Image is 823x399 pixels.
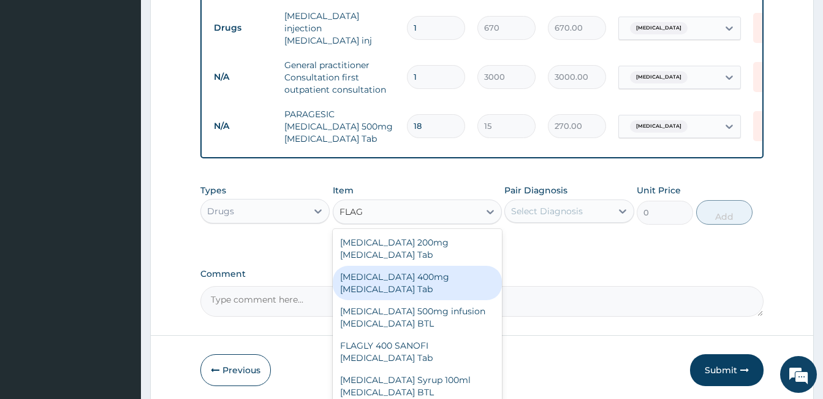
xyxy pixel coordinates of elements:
label: Comment [200,269,764,279]
label: Types [200,185,226,196]
button: Submit [690,354,764,386]
img: d_794563401_company_1708531726252_794563401 [23,61,50,92]
div: FLAGLY 400 SANOFI [MEDICAL_DATA] Tab [333,335,502,369]
div: Chat with us now [64,69,206,85]
span: [MEDICAL_DATA] [630,22,688,34]
span: [MEDICAL_DATA] [630,71,688,83]
td: Drugs [208,17,278,39]
div: Minimize live chat window [201,6,230,36]
td: General practitioner Consultation first outpatient consultation [278,53,401,102]
label: Unit Price [637,184,681,196]
div: [MEDICAL_DATA] 500mg infusion [MEDICAL_DATA] BTL [333,300,502,335]
td: N/A [208,115,278,138]
button: Previous [200,354,271,386]
button: Add [696,200,753,225]
td: N/A [208,66,278,88]
div: Select Diagnosis [511,205,583,217]
label: Pair Diagnosis [504,184,567,196]
td: PARAGESIC [MEDICAL_DATA] 500mg [MEDICAL_DATA] Tab [278,102,401,151]
textarea: Type your message and hit 'Enter' [6,268,233,311]
label: Item [333,184,354,196]
span: [MEDICAL_DATA] [630,120,688,133]
td: [MEDICAL_DATA] injection [MEDICAL_DATA] inj [278,4,401,53]
div: [MEDICAL_DATA] 200mg [MEDICAL_DATA] Tab [333,231,502,266]
div: [MEDICAL_DATA] 400mg [MEDICAL_DATA] Tab [333,266,502,300]
div: Drugs [207,205,234,217]
span: We're online! [71,121,169,245]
